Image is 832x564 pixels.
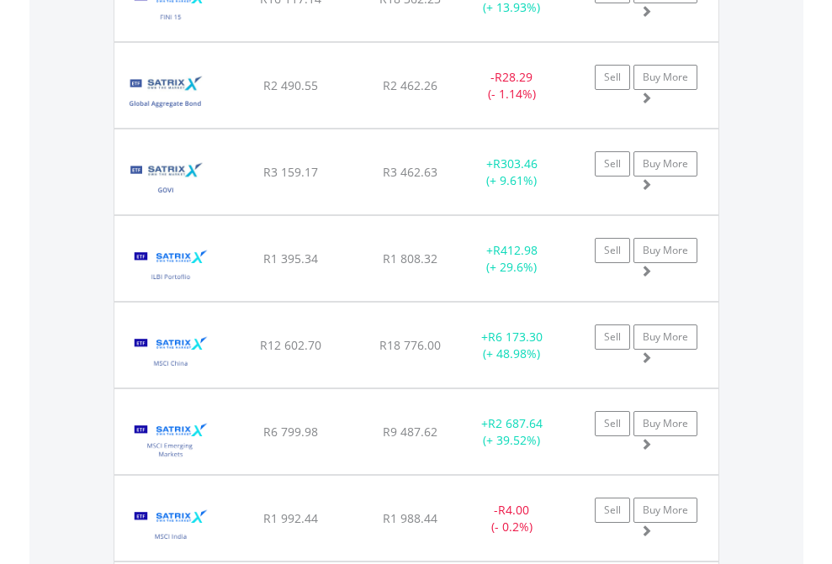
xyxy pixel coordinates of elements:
a: Sell [595,238,630,263]
a: Buy More [633,238,697,263]
img: TFSA.STXNDA.png [123,497,220,556]
span: R1 808.32 [383,250,437,266]
span: R4.00 [498,502,529,518]
span: R28.29 [495,69,533,85]
a: Sell [595,498,630,523]
img: TFSA.STXGBD.png [123,64,208,124]
span: R18 776.00 [379,337,441,353]
img: TFSA.STXCHN.png [123,324,220,383]
span: R3 462.63 [383,164,437,180]
div: + (+ 29.6%) [459,242,564,276]
div: - (- 1.14%) [459,69,564,103]
span: R1 988.44 [383,510,437,526]
span: R1 992.44 [263,510,318,526]
span: R303.46 [493,155,538,171]
a: Sell [595,411,630,436]
span: R2 462.26 [383,77,437,93]
span: R6 799.98 [263,424,318,440]
img: TFSA.STXGVI.png [123,150,208,210]
a: Buy More [633,324,697,350]
a: Buy More [633,151,697,177]
div: + (+ 48.98%) [459,329,564,362]
div: + (+ 9.61%) [459,155,564,189]
span: R12 602.70 [260,337,321,353]
a: Sell [595,324,630,350]
div: - (- 0.2%) [459,502,564,535]
span: R9 487.62 [383,424,437,440]
a: Sell [595,151,630,177]
div: + (+ 39.52%) [459,415,564,449]
a: Buy More [633,65,697,90]
span: R3 159.17 [263,164,318,180]
span: R2 490.55 [263,77,318,93]
img: TFSA.STXEMG.png [123,410,220,470]
a: Buy More [633,498,697,523]
img: TFSA.STXILB.png [123,237,220,297]
span: R2 687.64 [488,415,543,431]
a: Sell [595,65,630,90]
span: R412.98 [493,242,538,258]
span: R6 173.30 [488,329,543,345]
span: R1 395.34 [263,250,318,266]
a: Buy More [633,411,697,436]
